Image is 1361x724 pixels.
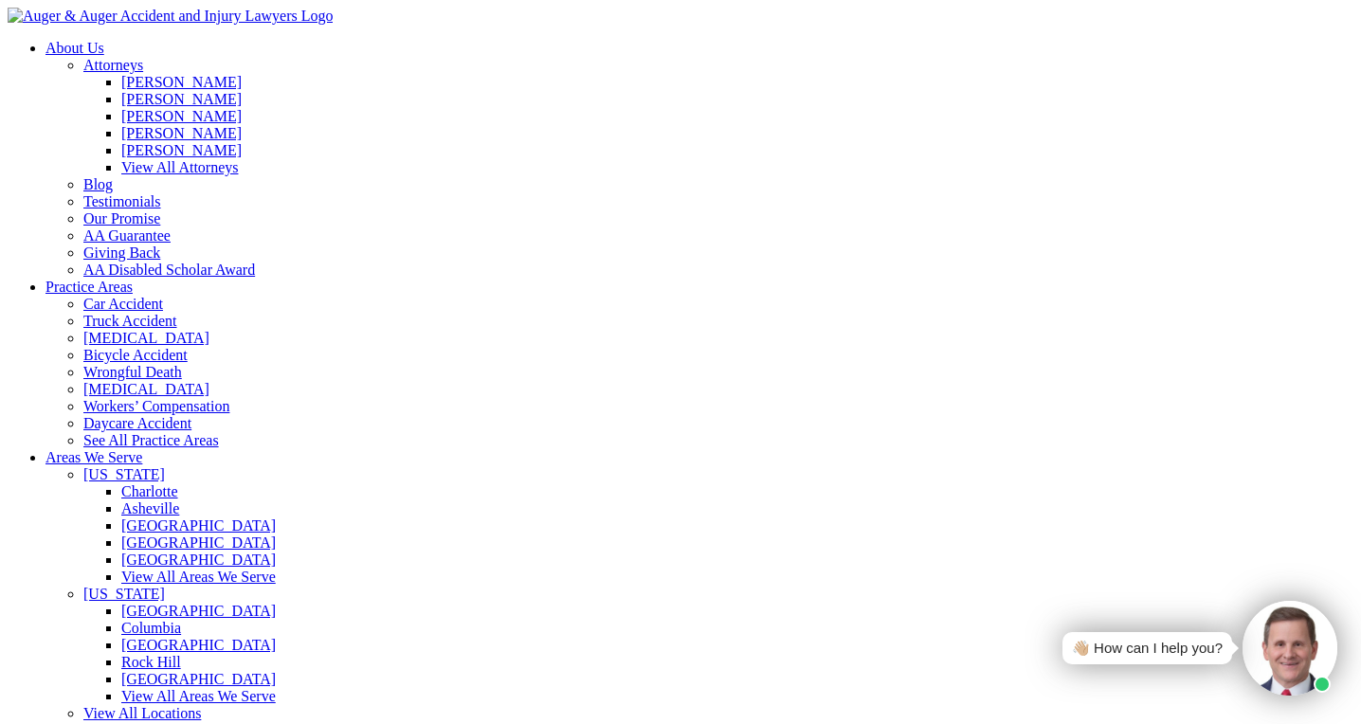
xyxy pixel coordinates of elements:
a: Attorneys [83,57,143,73]
img: Intaker widget Avatar [1243,601,1337,696]
a: [GEOGRAPHIC_DATA] [121,603,276,619]
a: Asheville [121,500,179,516]
a: View All Attorneys [121,159,238,175]
a: AA Guarantee [83,227,171,244]
a: [US_STATE] [83,466,165,482]
a: Giving Back [83,244,160,261]
a: View All Areas We Serve [121,569,276,585]
a: Bicycle Accident [83,347,188,363]
a: View All Locations [83,705,201,721]
a: [PERSON_NAME] [121,74,242,90]
a: Areas We Serve [45,449,142,465]
a: [MEDICAL_DATA] [83,381,209,397]
a: [PERSON_NAME] [121,125,242,141]
a: Rock Hill [121,654,181,670]
img: Auger & Auger Accident and Injury Lawyers Logo [8,8,333,25]
a: View All Areas We Serve [121,688,276,704]
a: [PERSON_NAME] [121,108,242,124]
a: Charlotte [121,483,178,499]
a: Car Accident [83,296,163,312]
a: [GEOGRAPHIC_DATA] [121,552,276,568]
a: [PERSON_NAME] [121,142,242,158]
a: Daycare Accident [83,415,191,431]
a: [GEOGRAPHIC_DATA] [121,517,276,534]
a: [GEOGRAPHIC_DATA] [121,671,276,687]
a: Testimonials [83,193,161,209]
a: About Us [45,40,104,56]
a: Auger & Auger Accident and Injury Lawyers Logo [8,8,333,24]
a: Our Promise [83,210,160,226]
a: Columbia [121,620,181,636]
a: [PERSON_NAME] [121,91,242,107]
a: AA Disabled Scholar Award [83,262,255,278]
a: [GEOGRAPHIC_DATA] [121,534,276,551]
a: Truck Accident [83,313,177,329]
a: Wrongful Death [83,364,182,380]
a: Workers’ Compensation [83,398,229,414]
a: [MEDICAL_DATA] [83,330,209,346]
a: [US_STATE] [83,586,165,602]
a: See All Practice Areas [83,432,219,448]
a: Practice Areas [45,279,133,295]
div: 👋🏼 How can I help you? [1072,640,1223,657]
a: [GEOGRAPHIC_DATA] [121,637,276,653]
a: Blog [83,176,113,192]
